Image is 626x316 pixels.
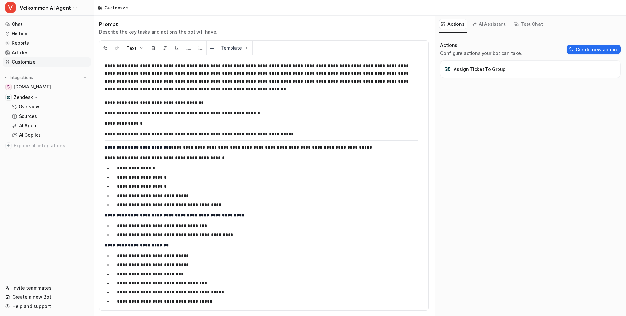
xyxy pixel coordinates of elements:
button: Unordered List [183,41,195,55]
span: Explore all integrations [14,140,88,151]
button: ─ [207,41,217,55]
p: Actions [440,42,522,49]
p: Zendesk [14,94,33,101]
button: Integrations [3,74,35,81]
a: Chat [3,20,91,29]
a: Articles [3,48,91,57]
p: Overview [19,103,39,110]
a: Explore all integrations [3,141,91,150]
img: expand menu [4,75,8,80]
button: Undo [99,41,111,55]
a: History [3,29,91,38]
a: Sources [9,112,91,121]
span: Velkommen AI Agent [20,3,71,12]
button: Italic [159,41,171,55]
img: Ordered List [198,45,203,51]
a: Reports [3,39,91,48]
h1: Prompt [99,21,217,27]
img: menu_add.svg [83,75,87,80]
img: velkommen.dk [7,85,10,89]
a: Customize [3,57,91,67]
button: Ordered List [195,41,206,55]
img: Undo [103,45,108,51]
img: Italic [162,45,168,51]
button: Text [123,41,147,55]
span: V [5,2,16,13]
a: Invite teammates [3,283,91,292]
img: Zendesk [7,95,10,99]
button: Create new action [567,45,621,54]
a: Help and support [3,302,91,311]
p: Describe the key tasks and actions the bot will have. [99,29,217,35]
button: AI Assistant [470,19,509,29]
img: Template [244,45,249,51]
img: Unordered List [186,45,191,51]
button: Underline [171,41,183,55]
p: AI Copilot [19,132,40,138]
p: Integrations [10,75,33,80]
p: Assign Ticket To Group [454,66,506,72]
button: Bold [147,41,159,55]
a: AI Copilot [9,131,91,140]
img: explore all integrations [5,142,12,149]
button: Template [217,41,252,55]
p: Configure actions your bot can take. [440,50,522,56]
img: Redo [114,45,120,51]
img: Bold [151,45,156,51]
a: AI Agent [9,121,91,130]
img: Dropdown Down Arrow [139,45,144,51]
img: Create action [569,47,574,52]
button: Test Chat [511,19,545,29]
a: velkommen.dk[DOMAIN_NAME] [3,82,91,91]
div: Customize [104,4,128,11]
button: Redo [111,41,123,55]
p: AI Agent [19,122,38,129]
img: Underline [174,45,179,51]
p: Sources [19,113,37,119]
img: Assign Ticket To Group icon [444,66,451,72]
a: Overview [9,102,91,111]
span: [DOMAIN_NAME] [14,84,51,90]
a: Create a new Bot [3,292,91,302]
button: Actions [439,19,467,29]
